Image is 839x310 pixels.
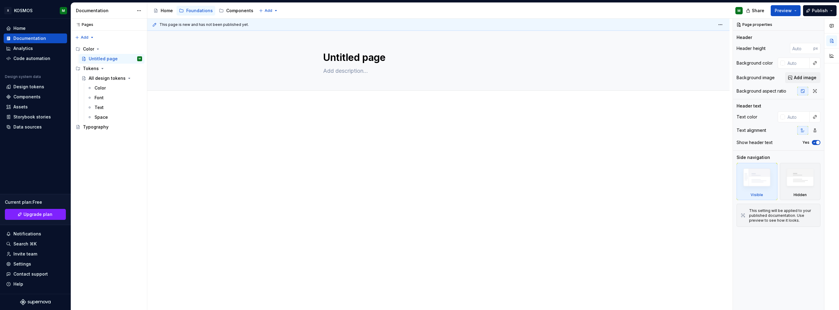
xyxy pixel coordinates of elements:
div: Untitled page [89,56,118,62]
div: Hidden [794,192,807,197]
button: Notifications [4,229,67,239]
div: Components [226,8,253,14]
div: Text alignment [737,127,766,133]
div: Documentation [13,35,46,41]
a: Upgrade plan [5,209,66,220]
div: Header height [737,45,766,51]
div: Tokens [73,64,145,73]
div: Current plan : Free [5,199,66,205]
span: Add [265,8,272,13]
div: Code automation [13,55,50,62]
a: Font [85,93,145,103]
div: Color [83,46,94,52]
a: Space [85,112,145,122]
span: Add [81,35,88,40]
button: XKOSMOSM [1,4,70,17]
div: Help [13,281,23,287]
button: Contact support [4,269,67,279]
div: Space [95,114,108,120]
div: M [62,8,65,13]
div: Visible [751,192,763,197]
a: Code automation [4,54,67,63]
a: Analytics [4,44,67,53]
div: Search ⌘K [13,241,37,247]
span: Upgrade plan [23,211,52,217]
div: Design system data [5,74,41,79]
a: Documentation [4,33,67,43]
a: Storybook stories [4,112,67,122]
div: Design tokens [13,84,44,90]
div: M [139,56,141,62]
a: Foundations [177,6,215,16]
div: Analytics [13,45,33,51]
a: Invite team [4,249,67,259]
div: Header text [737,103,761,109]
button: Search ⌘K [4,239,67,249]
div: Settings [13,261,31,267]
button: Add image [785,72,820,83]
div: Foundations [186,8,213,14]
div: Hidden [780,163,821,200]
div: Side navigation [737,154,770,160]
p: px [813,46,818,51]
div: Page tree [151,5,256,17]
div: Home [161,8,173,14]
div: Visible [737,163,777,200]
a: All design tokens [79,73,145,83]
div: Text [95,104,104,111]
span: Preview [775,8,792,14]
input: Auto [790,43,813,54]
div: Documentation [76,8,134,14]
div: All design tokens [89,75,126,81]
button: Preview [771,5,801,16]
button: Help [4,279,67,289]
div: Color [95,85,106,91]
button: Publish [803,5,837,16]
a: Design tokens [4,82,67,92]
div: Assets [13,104,28,110]
div: Background image [737,75,775,81]
button: Share [743,5,768,16]
div: Notifications [13,231,41,237]
a: Text [85,103,145,112]
div: Font [95,95,104,101]
div: Page tree [73,44,145,132]
input: Auto [785,58,810,69]
div: Data sources [13,124,42,130]
div: KOSMOS [14,8,33,14]
a: Typography [73,122,145,132]
div: Typography [83,124,109,130]
div: Text color [737,114,757,120]
a: Home [151,6,175,16]
div: Storybook stories [13,114,51,120]
a: Settings [4,259,67,269]
span: Add image [794,75,816,81]
div: Header [737,34,752,41]
div: Home [13,25,26,31]
div: Tokens [83,65,99,72]
div: Invite team [13,251,37,257]
span: Share [752,8,764,14]
div: M [737,8,741,13]
input: Auto [785,111,810,122]
div: Color [73,44,145,54]
div: Show header text [737,139,773,146]
div: Background color [737,60,773,66]
div: Components [13,94,41,100]
div: Contact support [13,271,48,277]
svg: Supernova Logo [20,299,51,305]
span: Publish [812,8,828,14]
div: This setting will be applied to your published documentation. Use preview to see how it looks. [749,208,816,223]
a: Home [4,23,67,33]
a: Components [4,92,67,102]
div: Background aspect ratio [737,88,786,94]
div: Pages [73,22,93,27]
textarea: Untitled page [322,50,552,65]
div: X [4,7,12,14]
button: Add [73,33,96,42]
button: Add [257,6,280,15]
a: Untitled pageM [79,54,145,64]
label: Yes [802,140,809,145]
span: This page is new and has not been published yet. [159,22,249,27]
